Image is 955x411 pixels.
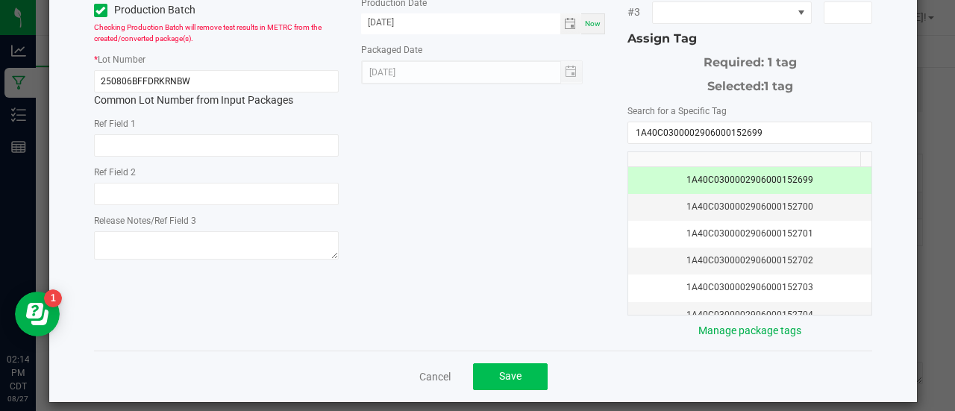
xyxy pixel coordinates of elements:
[94,23,322,43] span: Checking Production Batch will remove test results in METRC from the created/converted package(s).
[361,43,422,57] label: Packaged Date
[627,48,872,72] div: Required: 1 tag
[627,30,872,48] div: Assign Tag
[698,324,801,336] a: Manage package tags
[585,19,601,28] span: Now
[94,166,136,179] label: Ref Field 2
[627,72,872,95] div: Selected:
[98,53,145,66] label: Lot Number
[94,214,196,228] label: Release Notes/Ref Field 3
[361,13,560,32] input: Date
[94,70,339,108] div: Common Lot Number from Input Packages
[637,254,862,268] div: 1A40C0300002906000152702
[419,369,451,384] a: Cancel
[652,1,811,24] span: NO DATA FOUND
[764,79,793,93] span: 1 tag
[637,173,862,187] div: 1A40C0300002906000152699
[44,289,62,307] iframe: Resource center unread badge
[637,280,862,295] div: 1A40C0300002906000152703
[94,117,136,131] label: Ref Field 1
[499,370,522,382] span: Save
[637,227,862,241] div: 1A40C0300002906000152701
[560,13,582,34] span: Toggle calendar
[94,2,205,18] label: Production Batch
[637,200,862,214] div: 1A40C0300002906000152700
[627,4,652,20] span: #3
[473,363,548,390] button: Save
[637,308,862,322] div: 1A40C0300002906000152704
[15,292,60,336] iframe: Resource center
[627,104,727,118] label: Search for a Specific Tag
